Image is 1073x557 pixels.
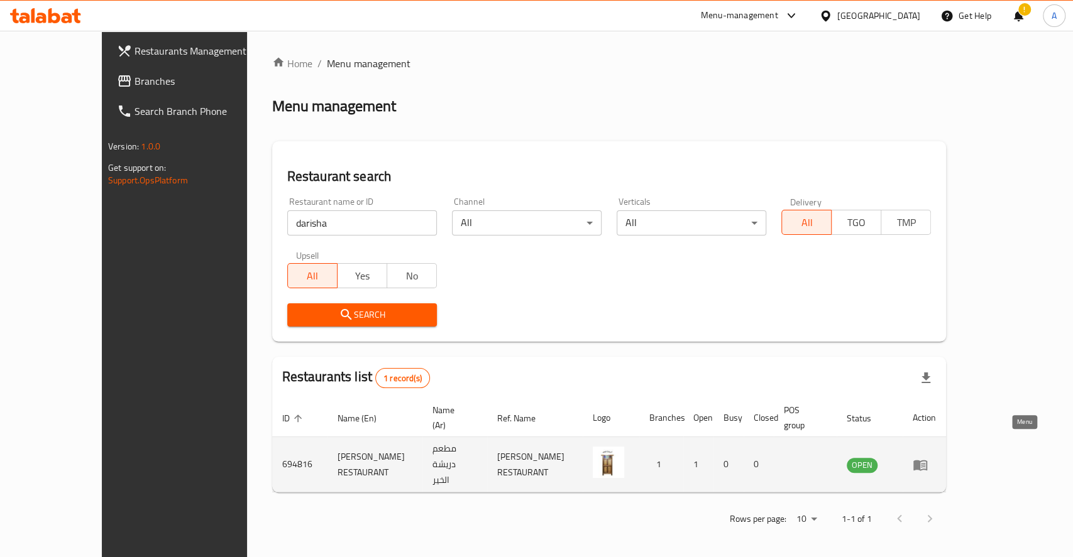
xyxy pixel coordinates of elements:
[683,437,713,492] td: 1
[837,214,876,232] span: TGO
[432,403,472,433] span: Name (Ar)
[293,267,333,285] span: All
[903,399,946,437] th: Action
[141,138,160,154] span: 1.0.0
[831,210,881,235] button: TGO
[135,43,271,58] span: Restaurants Management
[327,437,422,492] td: [PERSON_NAME] RESTAURANT
[327,56,410,71] span: Menu management
[135,73,271,89] span: Branches
[713,399,744,437] th: Busy
[781,210,832,235] button: All
[272,56,946,71] nav: breadcrumb
[1052,9,1057,23] span: A
[108,160,166,176] span: Get support on:
[744,399,774,437] th: Closed
[282,411,306,426] span: ID
[487,437,582,492] td: [PERSON_NAME] RESTAURANT
[108,138,139,154] span: Version:
[639,399,683,437] th: Branches
[272,437,327,492] td: 694816
[837,9,920,23] div: [GEOGRAPHIC_DATA]
[375,368,430,388] div: Total records count
[282,367,430,388] h2: Restaurants list
[683,399,713,437] th: Open
[338,411,393,426] span: Name (En)
[287,303,437,327] button: Search
[392,267,432,285] span: No
[135,104,271,119] span: Search Branch Phone
[272,56,312,71] a: Home
[108,172,188,188] a: Support.OpsPlatform
[287,263,338,288] button: All
[790,197,822,206] label: Delivery
[387,263,437,288] button: No
[452,210,602,235] div: All
[881,210,931,235] button: TMP
[791,510,822,529] div: Rows per page:
[617,210,766,235] div: All
[744,437,774,492] td: 0
[593,446,624,478] img: DARISHA AL KHAIR RESTAURANT
[713,437,744,492] td: 0
[847,411,888,426] span: Status
[107,66,281,96] a: Branches
[847,458,878,472] span: OPEN
[886,214,926,232] span: TMP
[107,36,281,66] a: Restaurants Management
[422,437,487,492] td: مطعم دريشة الخير
[297,307,427,323] span: Search
[911,363,941,393] div: Export file
[337,263,387,288] button: Yes
[787,214,827,232] span: All
[639,437,683,492] td: 1
[376,372,429,384] span: 1 record(s)
[343,267,382,285] span: Yes
[272,399,946,492] table: enhanced table
[583,399,639,437] th: Logo
[701,8,778,23] div: Menu-management
[107,96,281,126] a: Search Branch Phone
[287,210,437,235] input: Search for restaurant name or ID..
[272,96,396,116] h2: Menu management
[842,511,872,527] p: 1-1 of 1
[784,403,822,433] span: POS group
[296,251,319,259] label: Upsell
[730,511,786,527] p: Rows per page:
[497,411,552,426] span: Ref. Name
[287,167,931,186] h2: Restaurant search
[317,56,322,71] li: /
